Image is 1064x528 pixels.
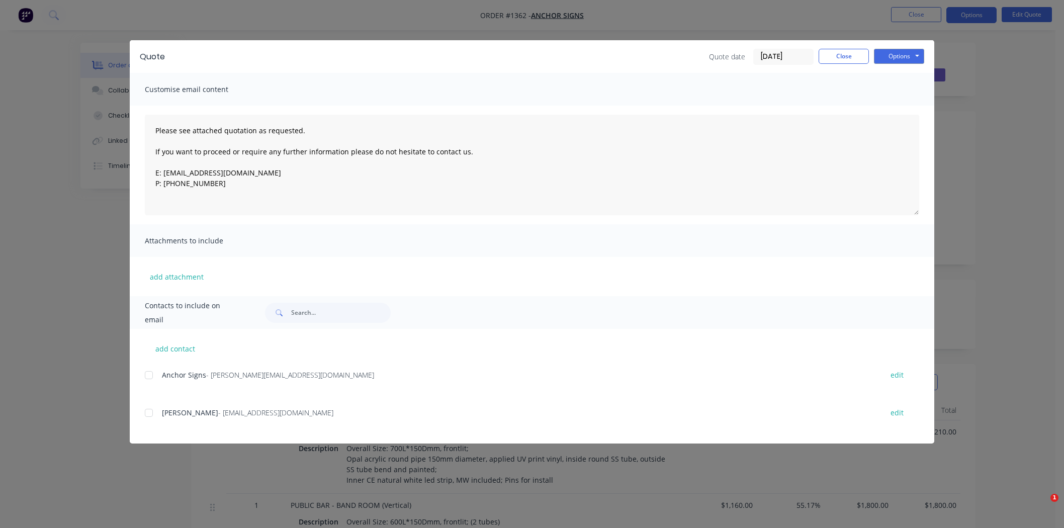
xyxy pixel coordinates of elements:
[884,406,910,419] button: edit
[291,303,391,323] input: Search...
[884,368,910,382] button: edit
[162,408,218,417] span: [PERSON_NAME]
[206,370,374,380] span: - [PERSON_NAME][EMAIL_ADDRESS][DOMAIN_NAME]
[145,299,240,327] span: Contacts to include on email
[874,49,924,64] button: Options
[218,408,333,417] span: - [EMAIL_ADDRESS][DOMAIN_NAME]
[145,341,205,356] button: add contact
[1050,494,1058,502] span: 1
[145,82,255,97] span: Customise email content
[162,370,206,380] span: Anchor Signs
[819,49,869,64] button: Close
[145,115,919,215] textarea: Please see attached quotation as requested. If you want to proceed or require any further informa...
[709,51,745,62] span: Quote date
[140,51,165,63] div: Quote
[145,269,209,284] button: add attachment
[1030,494,1054,518] iframe: Intercom live chat
[145,234,255,248] span: Attachments to include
